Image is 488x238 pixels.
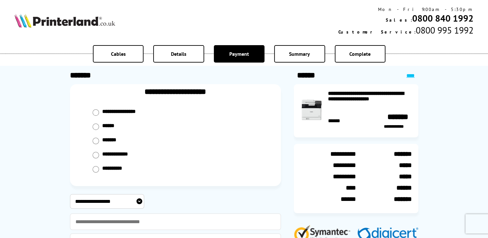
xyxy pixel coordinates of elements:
[416,24,473,36] span: 0800 995 1992
[338,6,473,12] div: Mon - Fri 9:00am - 5:30pm
[349,51,371,57] span: Complete
[338,29,416,35] span: Customer Service:
[412,12,473,24] a: 0800 840 1992
[15,14,115,28] img: Printerland Logo
[229,51,249,57] span: Payment
[289,51,310,57] span: Summary
[386,17,412,23] span: Sales:
[171,51,186,57] span: Details
[111,51,126,57] span: Cables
